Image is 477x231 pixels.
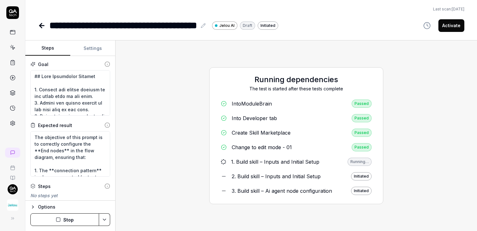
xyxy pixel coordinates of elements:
span: Jelou AI [219,23,235,28]
a: Into Developer tabPassed [216,112,377,125]
time: [DATE] [452,7,464,11]
div: Into Developer tab [232,114,277,122]
div: Initiated [351,172,372,180]
button: Steps [25,41,70,56]
a: 3. Build skill – Ai agent node configurationInitiated [216,184,377,198]
a: Change to edit mode - 01Passed [216,141,377,154]
a: Create Skill MarketplacePassed [216,126,377,139]
a: Documentation [3,170,22,180]
img: Jelou AI Logo [7,199,18,211]
img: 7ccf6c19-61ad-4a6c-8811-018b02a1b829.jpg [8,184,18,194]
button: Options [30,203,110,211]
a: New conversation [5,148,20,158]
div: Goal [38,61,48,68]
button: Stop [30,213,99,226]
div: Options [38,203,110,211]
a: Jelou AI [212,21,237,30]
button: View version history [419,19,435,32]
h2: Running dependencies [216,74,377,85]
button: Last scan:[DATE] [433,6,464,12]
div: Passed [352,114,372,122]
div: IntoModuleBrain [232,100,272,107]
div: Steps [38,183,51,190]
div: Running… [348,158,372,166]
div: 1. Build skill – Inputs and Initial Setup [231,158,319,166]
div: Passed [352,100,372,108]
div: Create Skill Marketplace [232,129,291,137]
div: Passed [352,143,372,151]
span: Last scan: [433,6,464,12]
div: Passed [352,129,372,137]
div: Initiated [258,21,278,30]
button: Settings [70,41,115,56]
div: Draft [240,21,255,30]
button: Activate [438,19,464,32]
div: 2. Build skill – Inputs and Initial Setup [232,173,321,180]
div: The test is started after these tests complete [216,85,377,92]
div: Expected result [38,122,72,129]
div: Initiated [351,187,372,195]
div: 3. Build skill – Ai agent node configuration [232,187,332,195]
div: Change to edit mode - 01 [232,143,292,151]
a: Book a call with us [3,160,22,170]
a: 1. Build skill – Inputs and Initial SetupRunning… [216,155,377,168]
a: IntoModuleBrainPassed [216,97,377,110]
button: Jelou AI Logo [3,194,22,212]
div: No steps yet [30,192,110,199]
a: 2. Build skill – Inputs and Initial SetupInitiated [216,170,377,183]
